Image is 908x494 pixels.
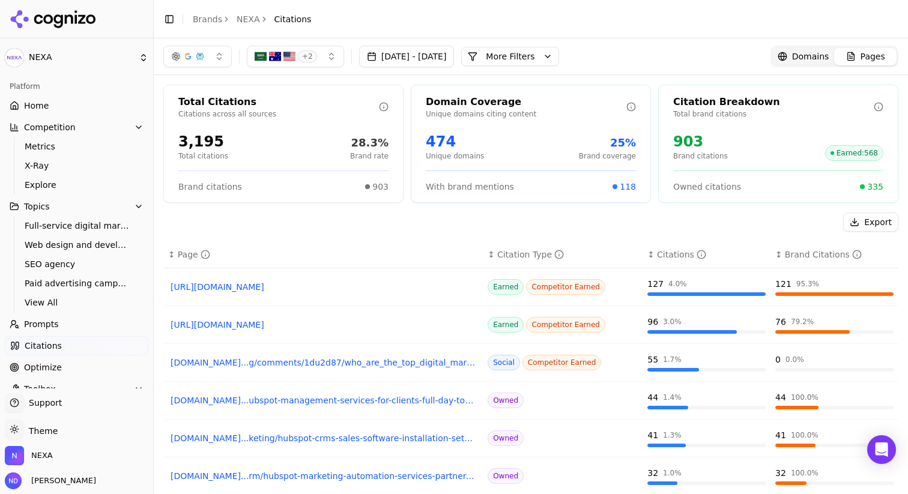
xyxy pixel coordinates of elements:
div: 44 [647,391,658,403]
a: [DOMAIN_NAME]...rm/hubspot-marketing-automation-services-partner-agency-[GEOGRAPHIC_DATA] [171,470,476,482]
div: 96 [647,316,658,328]
span: Competitor Earned [522,355,602,370]
img: US [283,50,295,62]
a: X-Ray [20,157,134,174]
div: 100.0 % [791,430,819,440]
a: [URL][DOMAIN_NAME] [171,281,476,293]
div: 1.3 % [663,430,682,440]
div: ↕Citation Type [488,249,638,261]
div: 3.0 % [663,317,682,327]
span: Home [24,100,49,112]
div: 28.3% [350,134,389,151]
a: Prompts [5,315,148,334]
span: Optimize [24,361,62,373]
div: 55 [647,354,658,366]
div: ↕Page [168,249,478,261]
span: Metrics [25,140,129,152]
a: SEO agency [20,256,134,273]
button: More Filters [461,47,559,66]
span: Competition [24,121,76,133]
span: Earned [488,279,524,295]
div: 1.7 % [663,355,682,364]
th: citationTypes [483,241,643,268]
span: + 2 [298,50,317,62]
span: Competitor Earned [526,279,605,295]
a: Paid advertising campaigns [20,275,134,292]
span: Full-service digital marketing [25,220,129,232]
span: Owned citations [673,181,741,193]
span: [PERSON_NAME] [26,475,96,486]
img: Nikhil Das [5,472,22,489]
p: Brand citations [673,151,728,161]
a: View All [20,294,134,311]
div: 41 [775,429,786,441]
button: Export [843,212,898,232]
span: Prompts [24,318,59,330]
a: Optimize [5,358,148,377]
p: Brand rate [350,151,389,161]
a: [DOMAIN_NAME]...ubspot-management-services-for-clients-full-day-to-day-support [171,394,476,406]
div: 474 [426,132,484,151]
div: Open Intercom Messenger [867,435,896,464]
p: Unique domains [426,151,484,161]
img: NEXA [5,446,24,465]
a: Full-service digital marketing [20,217,134,234]
nav: breadcrumb [193,13,311,25]
p: Citations across all sources [178,109,379,119]
span: Pages [861,50,885,62]
div: Page [178,249,210,261]
span: Paid advertising campaigns [25,277,129,289]
div: 76 [775,316,786,328]
span: Owned [488,393,524,408]
div: Domain Coverage [426,95,626,109]
span: Citations [25,340,62,352]
div: 0 [775,354,781,366]
a: Web design and development [20,236,134,253]
a: [DOMAIN_NAME]...g/comments/1du2d87/who_are_the_top_digital_marketing_companies_what [171,357,476,369]
div: 1.0 % [663,468,682,478]
a: Citations [5,336,148,355]
p: Total citations [178,151,228,161]
button: Topics [5,197,148,216]
div: 44 [775,391,786,403]
span: 118 [620,181,636,193]
div: 79.2 % [791,317,814,327]
div: ↕Brand Citations [775,249,894,261]
span: 903 [372,181,389,193]
div: Citation Type [497,249,564,261]
div: 95.3 % [796,279,819,289]
span: Owned [488,430,524,446]
div: 127 [647,278,664,290]
span: View All [25,297,129,309]
button: Open user button [5,472,96,489]
span: Support [24,397,62,409]
span: X-Ray [25,160,129,172]
span: Competitor Earned [526,317,605,333]
div: Citation Breakdown [673,95,874,109]
span: 335 [867,181,883,193]
div: 0.0 % [785,355,804,364]
a: Home [5,96,148,115]
div: 32 [775,467,786,479]
a: Brands [193,14,222,24]
div: Citations [657,249,706,261]
div: Brand Citations [785,249,862,261]
a: [URL][DOMAIN_NAME] [171,319,476,331]
button: [DATE] - [DATE] [359,46,455,67]
th: page [163,241,483,268]
div: 4.0 % [668,279,687,289]
span: Topics [24,200,50,212]
div: Total Citations [178,95,379,109]
button: Open organization switcher [5,446,53,465]
span: Citations [274,13,312,25]
span: Owned [488,468,524,484]
span: Explore [25,179,129,191]
div: 32 [647,467,658,479]
span: NEXA [29,52,134,63]
p: Brand coverage [579,151,636,161]
a: Explore [20,176,134,193]
div: 903 [673,132,728,151]
span: Theme [24,426,58,436]
th: brandCitationCount [770,241,898,268]
a: NEXA [237,13,260,25]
